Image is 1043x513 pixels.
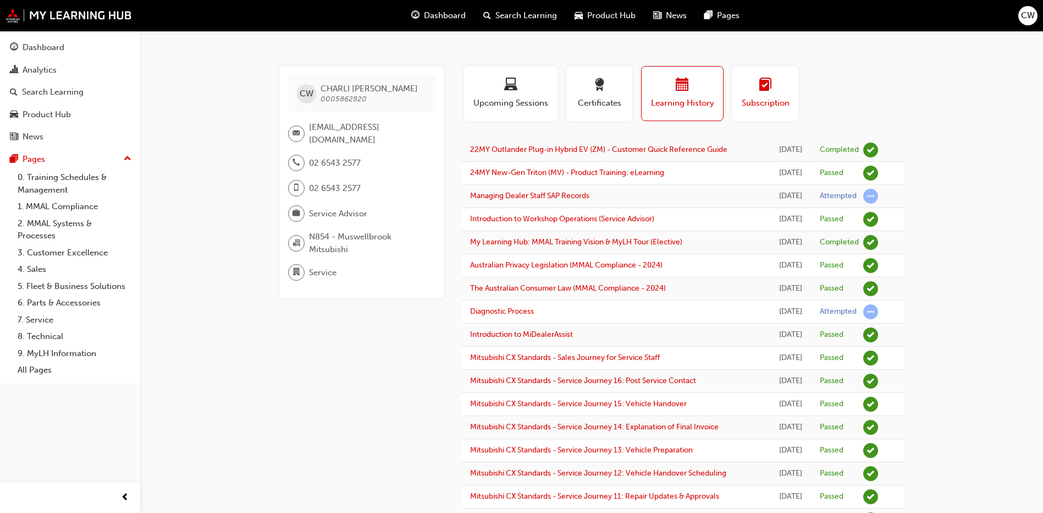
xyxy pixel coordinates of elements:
a: 3. Customer Excellence [13,244,136,261]
a: Introduction to Workshop Operations (Service Advisor) [470,214,654,223]
div: Fri Mar 22 2024 14:49:14 GMT+1100 (Australian Eastern Daylight Time) [778,421,803,434]
a: Dashboard [4,37,136,58]
div: Passed [820,168,843,178]
div: Passed [820,214,843,225]
span: learningRecordVerb_PASS-icon [863,420,878,435]
span: Product Hub [587,9,636,22]
a: All Pages [13,362,136,379]
div: News [23,130,43,143]
a: 0. Training Schedules & Management [13,169,136,198]
span: learningRecordVerb_PASS-icon [863,258,878,273]
span: mobile-icon [293,181,300,195]
a: 6. Parts & Accessories [13,294,136,312]
button: Subscription [732,66,798,121]
a: guage-iconDashboard [402,4,474,27]
button: Certificates [566,66,632,121]
button: Learning History [641,66,724,121]
a: Mitsubishi CX Standards - Service Journey 11: Repair Updates & Approvals [470,492,719,501]
a: 22MY Outlander Plug-in Hybrid EV (ZM) - Customer Quick Reference Guide [470,145,727,154]
a: Mitsubishi CX Standards - Sales Journey for Service Staff [470,353,660,362]
a: Introduction to MiDealerAssist [470,330,573,339]
a: Analytics [4,60,136,80]
span: Pages [717,9,740,22]
div: Fri Mar 22 2024 14:27:16 GMT+1100 (Australian Eastern Daylight Time) [778,467,803,480]
button: Pages [4,149,136,170]
span: CW [1021,9,1035,22]
a: 4. Sales [13,261,136,278]
div: Fri Aug 08 2025 10:33:55 GMT+1000 (Australian Eastern Standard Time) [778,213,803,226]
span: email-icon [293,127,300,141]
a: Australian Privacy Legislation (MMAL Compliance - 2024) [470,260,663,270]
span: news-icon [10,132,18,142]
span: guage-icon [411,9,420,23]
span: N854 - Muswellbrook Mitsubishi [309,231,427,255]
div: Fri Mar 22 2024 15:12:18 GMT+1100 (Australian Eastern Daylight Time) [778,352,803,364]
div: Fri Mar 22 2024 14:33:09 GMT+1100 (Australian Eastern Daylight Time) [778,444,803,457]
span: calendar-icon [676,78,689,93]
span: prev-icon [121,491,129,505]
div: Pages [23,153,45,166]
div: Tue Jul 23 2024 13:30:51 GMT+1000 (Australian Eastern Standard Time) [778,236,803,249]
div: Fri Mar 22 2024 15:03:55 GMT+1100 (Australian Eastern Daylight Time) [778,375,803,388]
div: Dashboard [23,41,64,54]
a: Mitsubishi CX Standards - Service Journey 12: Vehicle Handover Scheduling [470,468,726,478]
a: Product Hub [4,105,136,125]
a: 7. Service [13,312,136,329]
div: Fri Aug 08 2025 12:10:57 GMT+1000 (Australian Eastern Standard Time) [778,167,803,179]
div: Completed [820,145,859,155]
span: Service [309,266,336,279]
button: CW [1018,6,1038,25]
span: phone-icon [293,156,300,170]
span: learningRecordVerb_COMPLETE-icon [863,143,878,157]
div: Fri Mar 22 2024 13:33:43 GMT+1100 (Australian Eastern Daylight Time) [778,490,803,503]
div: Tue Jul 23 2024 12:03:06 GMT+1000 (Australian Eastern Standard Time) [778,282,803,295]
span: learningRecordVerb_ATTEMPT-icon [863,304,878,319]
a: Mitsubishi CX Standards - Service Journey 15: Vehicle Handover [470,399,687,408]
a: news-iconNews [644,4,696,27]
img: mmal [5,8,132,23]
span: Dashboard [424,9,466,22]
span: learningRecordVerb_PASS-icon [863,328,878,342]
div: Fri Mar 22 2024 15:55:21 GMT+1100 (Australian Eastern Daylight Time) [778,305,803,318]
span: learningRecordVerb_PASS-icon [863,212,878,227]
a: 2. MMAL Systems & Processes [13,215,136,244]
a: search-iconSearch Learning [474,4,566,27]
span: award-icon [593,78,606,93]
span: Upcoming Sessions [472,97,549,110]
span: chart-icon [10,66,18,75]
div: Completed [820,237,859,248]
a: 9. MyLH Information [13,345,136,362]
span: pages-icon [10,155,18,165]
span: 0005862820 [321,94,367,103]
span: Service Advisor [309,208,367,220]
div: Passed [820,492,843,502]
div: Passed [820,445,843,456]
a: car-iconProduct Hub [566,4,644,27]
span: guage-icon [10,43,18,53]
span: learningRecordVerb_PASS-icon [863,443,878,458]
a: 5. Fleet & Business Solutions [13,278,136,295]
a: Managing Dealer Staff SAP Records [470,191,589,200]
div: Passed [820,260,843,271]
a: Mitsubishi CX Standards - Service Journey 13: Vehicle Preparation [470,445,693,455]
span: learningRecordVerb_PASS-icon [863,397,878,412]
a: 8. Technical [13,328,136,345]
span: Certificates [575,97,624,110]
span: Subscription [741,97,790,110]
span: department-icon [293,265,300,280]
span: learningRecordVerb_PASS-icon [863,466,878,481]
span: CHARLI [PERSON_NAME] [321,84,418,94]
div: Attempted [820,191,857,201]
div: Passed [820,422,843,433]
span: learningplan-icon [759,78,772,93]
span: car-icon [575,9,583,23]
a: Mitsubishi CX Standards - Service Journey 14: Explanation of Final Invoice [470,422,719,432]
a: pages-iconPages [696,4,748,27]
span: learningRecordVerb_PASS-icon [863,489,878,504]
span: pages-icon [704,9,713,23]
span: learningRecordVerb_PASS-icon [863,166,878,181]
span: car-icon [10,110,18,120]
span: News [666,9,687,22]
